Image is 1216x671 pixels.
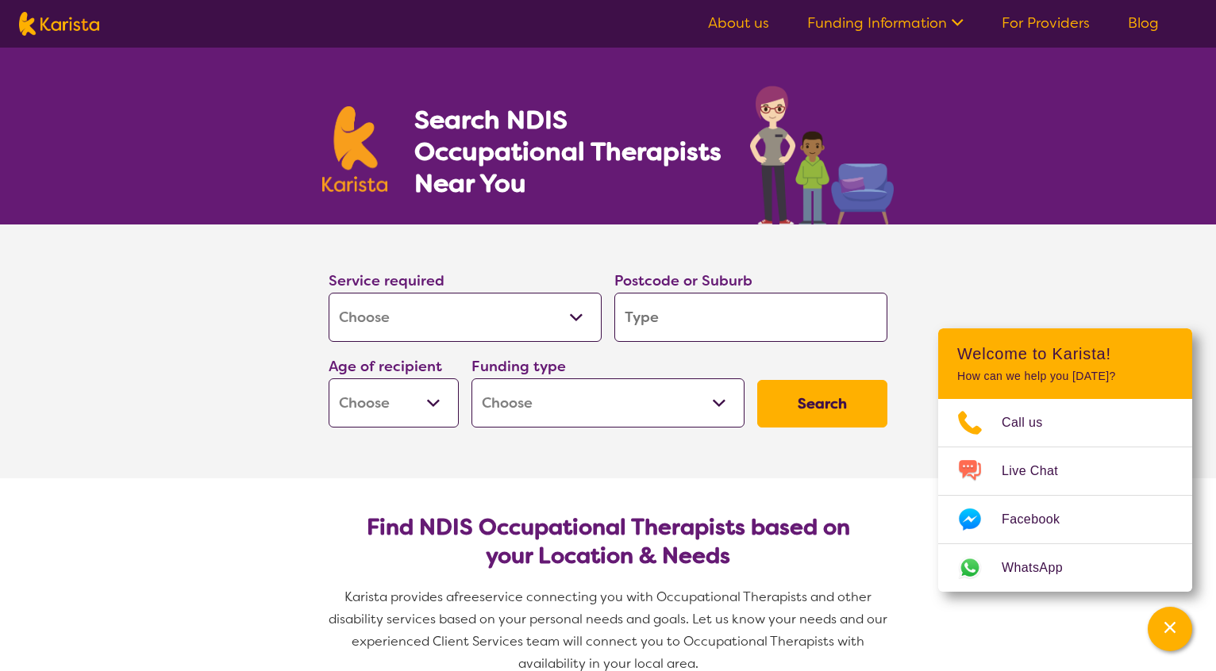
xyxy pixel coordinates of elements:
a: For Providers [1002,13,1090,33]
input: Type [614,293,887,342]
a: Blog [1128,13,1159,33]
img: occupational-therapy [750,86,894,224]
label: Funding type [471,357,566,376]
span: Facebook [1002,508,1079,531]
img: Karista logo [322,106,387,192]
span: Call us [1002,411,1062,435]
h1: Search NDIS Occupational Therapists Near You [414,104,723,199]
button: Channel Menu [1148,607,1192,651]
h2: Find NDIS Occupational Therapists based on your Location & Needs [341,513,875,570]
a: About us [708,13,769,33]
a: Web link opens in a new tab. [938,544,1192,592]
span: Live Chat [1002,459,1077,483]
span: Karista provides a [344,589,454,605]
label: Service required [329,271,444,290]
p: How can we help you [DATE]? [957,370,1173,383]
span: WhatsApp [1002,556,1082,580]
div: Channel Menu [938,328,1192,592]
label: Age of recipient [329,357,442,376]
h2: Welcome to Karista! [957,344,1173,363]
label: Postcode or Suburb [614,271,752,290]
ul: Choose channel [938,399,1192,592]
img: Karista logo [19,12,99,36]
a: Funding Information [807,13,964,33]
span: free [454,589,479,605]
button: Search [757,380,887,428]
